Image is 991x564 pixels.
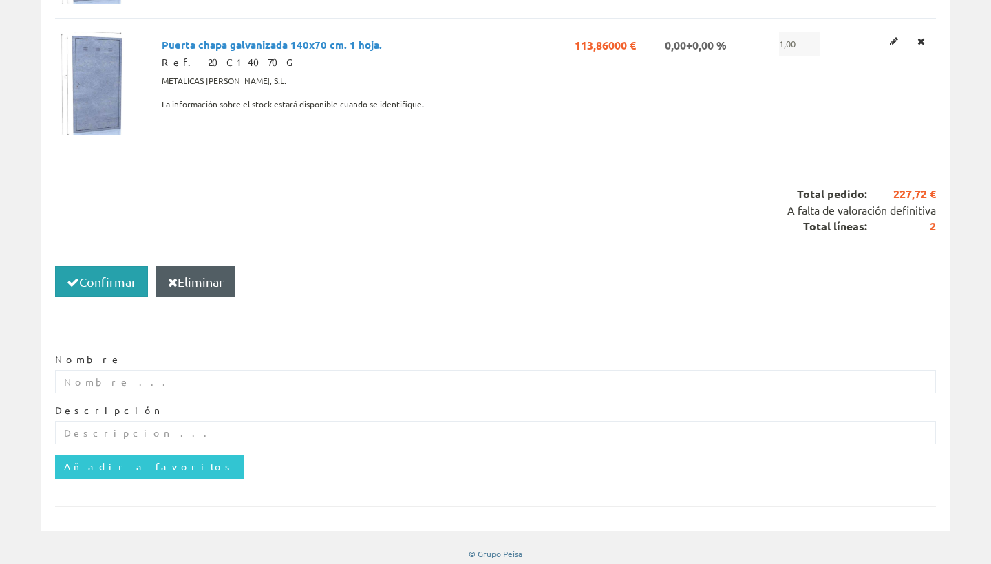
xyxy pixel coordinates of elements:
label: Nombre [55,353,122,367]
input: Nombre ... [55,370,936,393]
input: Añadir a favoritos [55,455,244,478]
button: Confirmar [55,266,148,298]
span: 1,00 [779,32,820,56]
span: 0,00+0,00 % [665,32,727,56]
input: Descripcion ... [55,421,936,444]
a: Eliminar [913,32,929,50]
a: Editar [886,32,902,50]
img: Foto artículo Puerta chapa galvanizada 140x70 cm. 1 hoja. (102.7052238806x150) [61,32,131,135]
div: Ref. 20C14070G [162,56,489,69]
div: © Grupo Peisa [41,548,950,560]
span: 2 [867,219,936,235]
span: 113,86000 € [575,32,636,56]
label: Descripción [55,404,162,417]
div: Total pedido: Total líneas: [55,169,936,252]
span: La información sobre el stock estará disponible cuando se identifique. [162,93,424,116]
span: Puerta chapa galvanizada 140x70 cm. 1 hoja. [162,32,382,56]
span: 227,72 € [867,186,936,202]
span: A falta de valoración definitiva [787,203,936,217]
span: METALICAS [PERSON_NAME], S.L. [162,69,286,93]
button: Eliminar [156,266,235,298]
